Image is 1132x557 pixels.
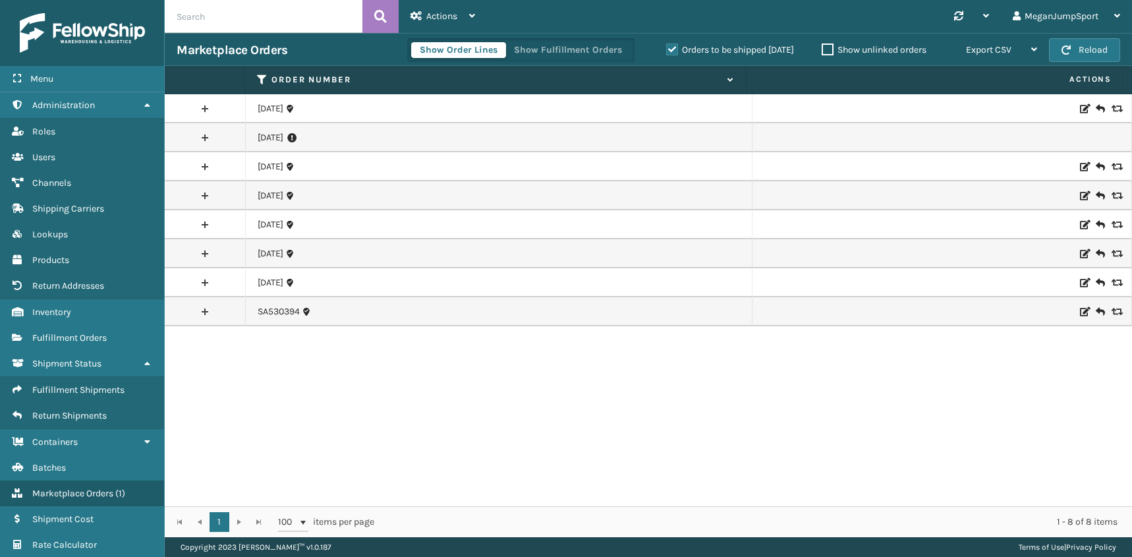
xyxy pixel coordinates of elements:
[258,305,300,318] a: SA530394
[1080,307,1088,316] i: Edit
[32,462,66,473] span: Batches
[32,410,107,421] span: Return Shipments
[1080,162,1088,171] i: Edit
[750,69,1119,90] span: Actions
[258,189,283,202] a: [DATE]
[258,247,283,260] a: [DATE]
[1096,247,1104,260] i: Create Return Label
[30,73,53,84] span: Menu
[258,131,283,144] a: [DATE]
[258,276,283,289] a: [DATE]
[1049,38,1120,62] button: Reload
[822,44,926,55] label: Show unlinked orders
[32,358,101,369] span: Shipment Status
[32,513,94,525] span: Shipment Cost
[278,512,374,532] span: items per page
[271,74,721,86] label: Order Number
[32,126,55,137] span: Roles
[1080,278,1088,287] i: Edit
[258,160,283,173] a: [DATE]
[966,44,1011,55] span: Export CSV
[666,44,794,55] label: Orders to be shipped [DATE]
[20,13,145,53] img: logo
[1080,104,1088,113] i: Edit
[1096,189,1104,202] i: Create Return Label
[1112,191,1119,200] i: Replace
[32,332,107,343] span: Fulfillment Orders
[1096,218,1104,231] i: Create Return Label
[1096,102,1104,115] i: Create Return Label
[1019,537,1116,557] div: |
[115,488,125,499] span: ( 1 )
[32,307,71,318] span: Inventory
[32,152,55,163] span: Users
[32,539,97,550] span: Rate Calculator
[1096,276,1104,289] i: Create Return Label
[1112,162,1119,171] i: Replace
[181,537,331,557] p: Copyright 2023 [PERSON_NAME]™ v 1.0.187
[278,515,298,529] span: 100
[426,11,457,22] span: Actions
[1112,278,1119,287] i: Replace
[32,384,125,396] span: Fulfillment Shipments
[1080,191,1088,200] i: Edit
[32,488,113,499] span: Marketplace Orders
[210,512,229,532] a: 1
[32,280,104,291] span: Return Addresses
[1112,307,1119,316] i: Replace
[411,42,506,58] button: Show Order Lines
[1019,542,1064,552] a: Terms of Use
[258,102,283,115] a: [DATE]
[1080,249,1088,258] i: Edit
[1112,104,1119,113] i: Replace
[1112,249,1119,258] i: Replace
[393,515,1118,529] div: 1 - 8 of 8 items
[177,42,287,58] h3: Marketplace Orders
[1096,305,1104,318] i: Create Return Label
[1066,542,1116,552] a: Privacy Policy
[1112,220,1119,229] i: Replace
[32,436,78,448] span: Containers
[258,218,283,231] a: [DATE]
[505,42,631,58] button: Show Fulfillment Orders
[1080,220,1088,229] i: Edit
[32,177,71,189] span: Channels
[32,100,95,111] span: Administration
[1096,160,1104,173] i: Create Return Label
[32,229,68,240] span: Lookups
[32,203,104,214] span: Shipping Carriers
[32,254,69,266] span: Products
